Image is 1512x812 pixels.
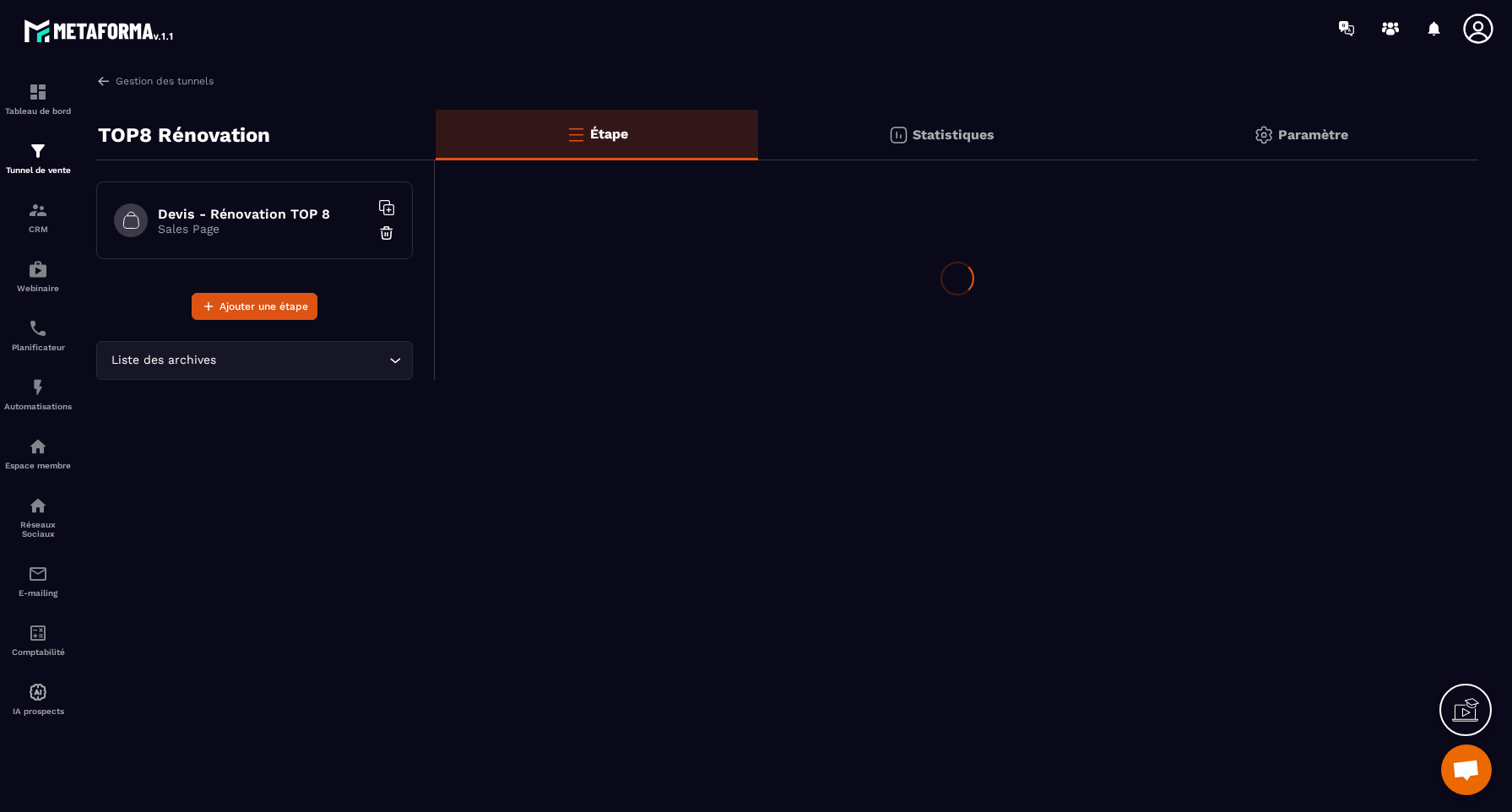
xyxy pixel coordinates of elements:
[4,402,72,411] p: Automatisations
[28,82,48,102] img: formation
[4,706,72,716] p: IA prospects
[888,125,908,145] img: stats.20deebd0.svg
[96,341,413,380] div: Search for option
[378,225,395,241] img: trash
[4,306,72,365] a: schedulerschedulerPlanificateur
[913,127,994,143] p: Statistiques
[4,128,72,187] a: formationformationTunnel de vente
[28,318,48,338] img: scheduler
[219,351,385,370] input: Search for option
[1278,127,1348,143] p: Paramètre
[28,436,48,457] img: automations
[4,69,72,128] a: formationformationTableau de bord
[28,377,48,398] img: automations
[28,682,48,702] img: automations
[4,610,72,669] a: accountantaccountantComptabilité
[28,259,48,279] img: automations
[4,187,72,246] a: formationformationCRM
[28,200,48,220] img: formation
[107,351,219,370] span: Liste des archives
[28,623,48,643] img: accountant
[98,118,270,152] p: TOP8 Rénovation
[590,126,628,142] p: Étape
[4,343,72,352] p: Planificateur
[1254,125,1274,145] img: setting-gr.5f69749f.svg
[4,647,72,657] p: Comptabilité
[96,73,111,89] img: arrow
[158,222,369,235] p: Sales Page
[28,141,48,161] img: formation
[28,564,48,584] img: email
[4,588,72,598] p: E-mailing
[158,206,369,222] h6: Devis - Rénovation TOP 8
[4,106,72,116] p: Tableau de bord
[566,124,586,144] img: bars-o.4a397970.svg
[4,483,72,551] a: social-networksocial-networkRéseaux Sociaux
[192,293,317,320] button: Ajouter une étape
[4,284,72,293] p: Webinaire
[4,461,72,470] p: Espace membre
[4,246,72,306] a: automationsautomationsWebinaire
[219,298,308,315] span: Ajouter une étape
[96,73,214,89] a: Gestion des tunnels
[4,551,72,610] a: emailemailE-mailing
[4,520,72,539] p: Réseaux Sociaux
[1441,744,1492,795] a: Ouvrir le chat
[24,15,176,46] img: logo
[4,225,72,234] p: CRM
[4,365,72,424] a: automationsautomationsAutomatisations
[28,495,48,516] img: social-network
[4,424,72,483] a: automationsautomationsEspace membre
[4,165,72,175] p: Tunnel de vente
